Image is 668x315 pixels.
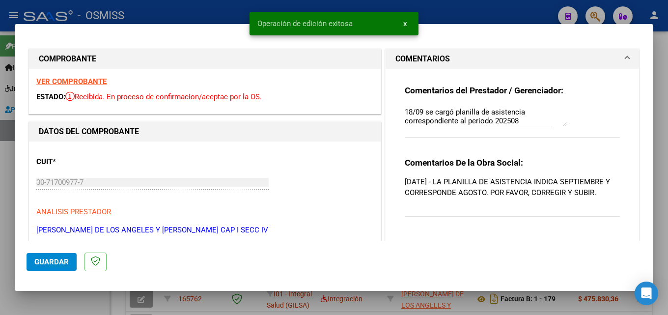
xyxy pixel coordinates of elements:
[405,158,523,168] strong: Comentarios De la Obra Social:
[257,19,353,29] span: Operación de edición exitosa
[39,127,139,136] strong: DATOS DEL COMPROBANTE
[36,77,107,86] a: VER COMPROBANTE
[635,282,658,305] div: Open Intercom Messenger
[405,176,620,198] p: [DATE] - LA PLANILLA DE ASISTENCIA INDICA SEPTIEMBRE Y CORRESPONDE AGOSTO. POR FAVOR, CORREGIR Y ...
[36,92,65,101] span: ESTADO:
[65,92,262,101] span: Recibida. En proceso de confirmacion/aceptac por la OS.
[39,54,96,63] strong: COMPROBANTE
[386,49,639,69] mat-expansion-panel-header: COMENTARIOS
[395,15,415,32] button: x
[27,253,77,271] button: Guardar
[395,53,450,65] h1: COMENTARIOS
[34,258,69,266] span: Guardar
[36,207,111,216] span: ANALISIS PRESTADOR
[403,19,407,28] span: x
[36,225,373,236] p: [PERSON_NAME] DE LOS ANGELES Y [PERSON_NAME] CAP I SECC IV
[386,69,639,243] div: COMENTARIOS
[405,86,563,95] strong: Comentarios del Prestador / Gerenciador:
[36,156,138,168] p: CUIT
